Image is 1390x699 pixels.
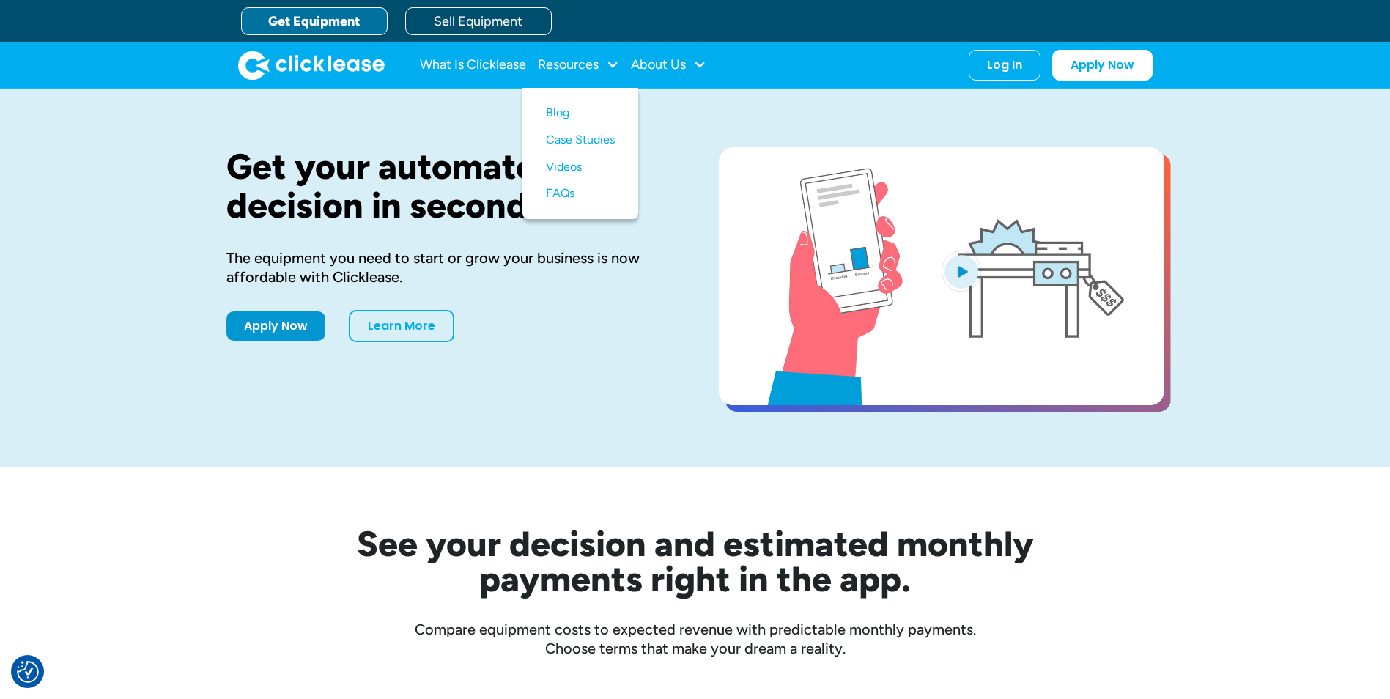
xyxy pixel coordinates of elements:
[546,127,615,154] a: Case Studies
[538,51,619,80] div: Resources
[987,58,1022,73] div: Log In
[285,526,1106,596] h2: See your decision and estimated monthly payments right in the app.
[238,51,385,80] a: home
[420,51,526,80] a: What Is Clicklease
[405,7,552,35] a: Sell Equipment
[546,180,615,207] a: FAQs
[546,154,615,181] a: Videos
[719,147,1164,405] a: open lightbox
[238,51,385,80] img: Clicklease logo
[942,251,981,292] img: Blue play button logo on a light blue circular background
[349,310,454,342] a: Learn More
[17,661,39,683] img: Revisit consent button
[226,311,325,341] a: Apply Now
[226,248,672,286] div: The equipment you need to start or grow your business is now affordable with Clicklease.
[226,147,672,225] h1: Get your automated decision in seconds.
[17,661,39,683] button: Consent Preferences
[546,100,615,127] a: Blog
[631,51,706,80] div: About Us
[522,88,638,219] nav: Resources
[226,620,1164,658] div: Compare equipment costs to expected revenue with predictable monthly payments. Choose terms that ...
[241,7,388,35] a: Get Equipment
[1052,50,1153,81] a: Apply Now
